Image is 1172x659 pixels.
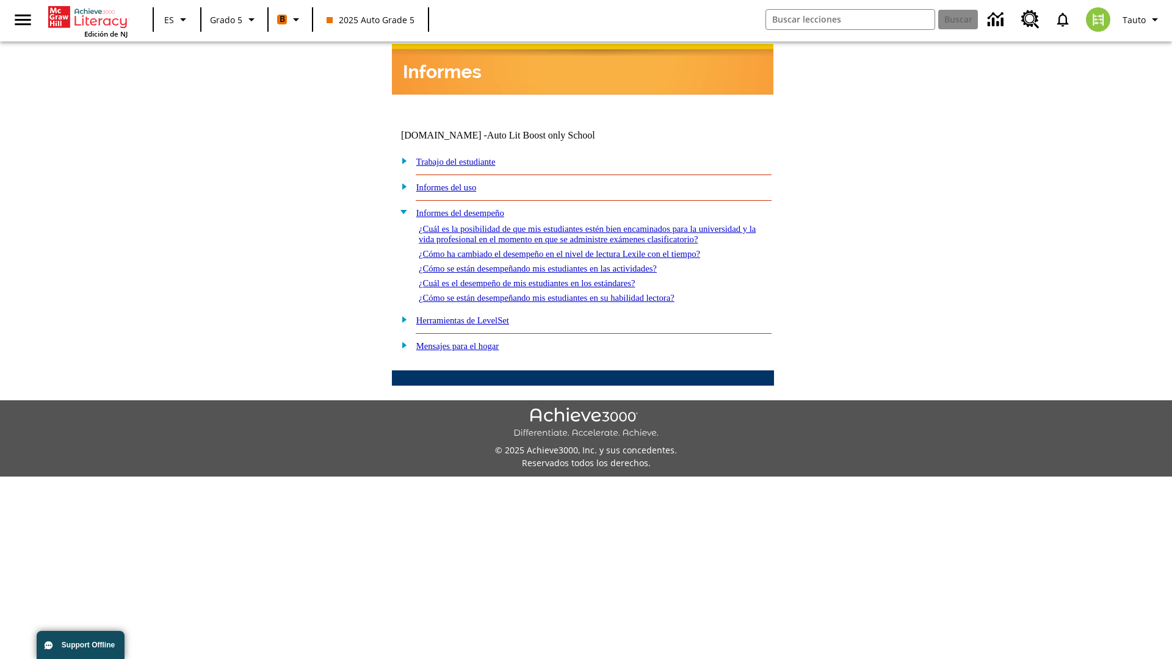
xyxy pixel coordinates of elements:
a: Trabajo del estudiante [416,157,496,167]
img: avatar image [1086,7,1110,32]
button: Perfil/Configuración [1118,9,1167,31]
div: Portada [48,4,128,38]
span: B [280,12,285,27]
button: Support Offline [37,631,125,659]
button: Lenguaje: ES, Selecciona un idioma [157,9,197,31]
img: plus.gif [395,155,408,166]
input: Buscar campo [766,10,935,29]
button: Escoja un nuevo avatar [1079,4,1118,35]
img: header [392,44,773,95]
a: ¿Cómo ha cambiado el desempeño en el nivel de lectura Lexile con el tiempo? [419,249,700,259]
a: Centro de recursos, Se abrirá en una pestaña nueva. [1014,3,1047,36]
img: minus.gif [395,206,408,217]
button: Abrir el menú lateral [5,2,41,38]
img: plus.gif [395,314,408,325]
img: plus.gif [395,339,408,350]
img: Achieve3000 Differentiate Accelerate Achieve [513,408,659,439]
td: [DOMAIN_NAME] - [401,130,626,141]
span: Tauto [1123,13,1146,26]
a: Herramientas de LevelSet [416,315,509,325]
span: 2025 Auto Grade 5 [327,13,414,26]
a: ¿Cómo se están desempeñando mis estudiantes en su habilidad lectora? [419,293,675,303]
a: ¿Cuál es la posibilidad de que mis estudiantes estén bien encaminados para la universidad y la vi... [419,224,756,244]
span: Grado 5 [210,13,242,26]
a: Centro de información [980,3,1014,37]
button: Boost El color de la clase es anaranjado. Cambiar el color de la clase. [272,9,308,31]
a: Mensajes para el hogar [416,341,499,351]
a: ¿Cómo se están desempeñando mis estudiantes en las actividades? [419,264,657,273]
button: Grado: Grado 5, Elige un grado [205,9,264,31]
a: Notificaciones [1047,4,1079,35]
img: plus.gif [395,181,408,192]
a: Informes del uso [416,182,477,192]
a: ¿Cuál es el desempeño de mis estudiantes en los estándares? [419,278,635,288]
span: ES [164,13,174,26]
nobr: Auto Lit Boost only School [487,130,595,140]
span: Edición de NJ [84,29,128,38]
span: Support Offline [62,641,115,649]
a: Informes del desempeño [416,208,504,218]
